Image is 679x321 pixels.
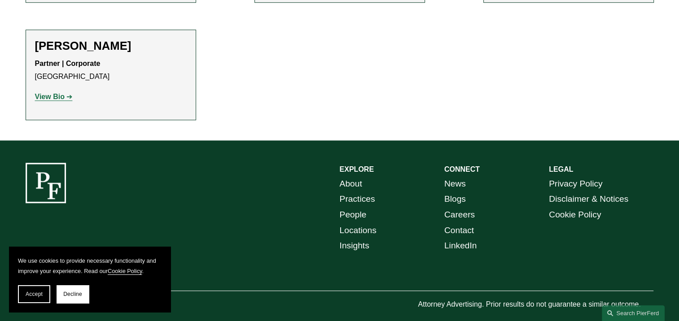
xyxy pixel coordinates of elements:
[549,191,628,207] a: Disclaimer & Notices
[418,298,653,311] p: Attorney Advertising. Prior results do not guarantee a similar outcome.
[108,268,142,274] a: Cookie Policy
[26,291,43,297] span: Accept
[35,39,187,53] h2: [PERSON_NAME]
[57,285,89,303] button: Decline
[18,256,162,276] p: We use cookies to provide necessary functionality and improve your experience. Read our .
[444,223,474,239] a: Contact
[35,60,101,67] strong: Partner | Corporate
[63,291,82,297] span: Decline
[444,176,466,192] a: News
[549,165,573,173] strong: LEGAL
[340,238,369,254] a: Insights
[35,57,187,83] p: [GEOGRAPHIC_DATA]
[444,191,466,207] a: Blogs
[18,285,50,303] button: Accept
[444,207,475,223] a: Careers
[340,165,374,173] strong: EXPLORE
[340,207,367,223] a: People
[602,305,665,321] a: Search this site
[340,176,362,192] a: About
[549,176,602,192] a: Privacy Policy
[444,165,480,173] strong: CONNECT
[340,223,377,239] a: Locations
[9,247,171,312] section: Cookie banner
[35,93,73,100] a: View Bio
[549,207,601,223] a: Cookie Policy
[340,191,375,207] a: Practices
[444,238,477,254] a: LinkedIn
[35,93,65,100] strong: View Bio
